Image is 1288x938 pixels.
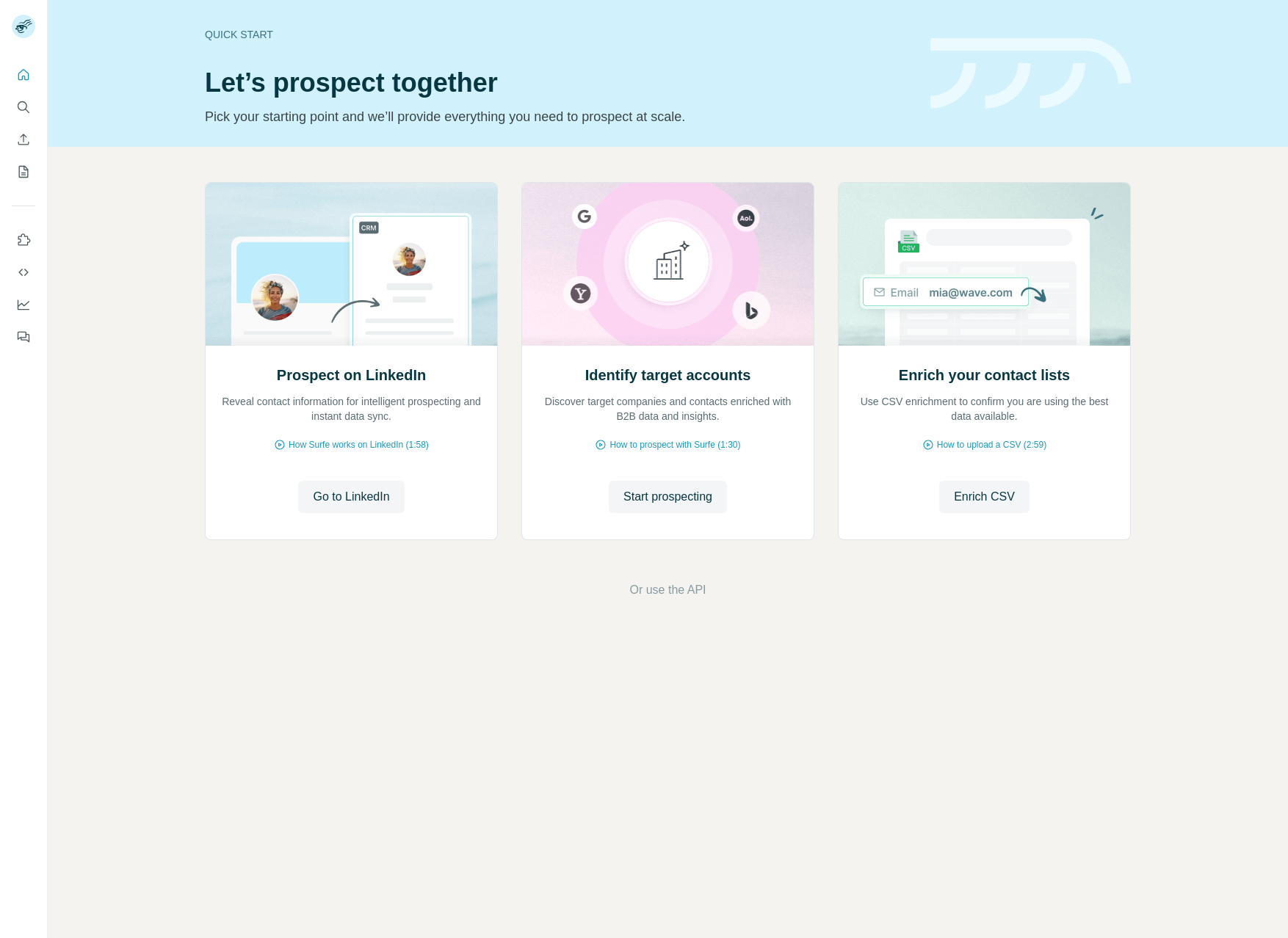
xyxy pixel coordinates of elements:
[12,126,35,153] button: Enrich CSV
[220,394,482,423] p: Reveal contact information for intelligent prospecting and instant data sync.
[12,62,35,88] button: Quick start
[12,227,35,253] button: Use Surfe on LinkedIn
[12,259,35,286] button: Use Surfe API
[623,488,712,506] span: Start prospecting
[12,291,35,318] button: Dashboard
[853,394,1115,423] p: Use CSV enrichment to confirm you are using the best data available.
[12,159,35,185] button: My lists
[12,324,35,350] button: Feedback
[629,581,706,599] button: Or use the API
[277,365,426,385] h2: Prospect on LinkedIn
[537,394,799,423] p: Discover target companies and contacts enriched with B2B data and insights.
[12,94,35,120] button: Search
[609,481,727,513] button: Start prospecting
[937,438,1046,451] span: How to upload a CSV (2:59)
[838,183,1131,346] img: Enrich your contact lists
[289,438,429,451] span: How Surfe works on LinkedIn (1:58)
[585,365,751,385] h2: Identify target accounts
[313,488,389,506] span: Go to LinkedIn
[205,27,913,42] div: Quick start
[205,106,913,127] p: Pick your starting point and we’ll provide everything you need to prospect at scale.
[954,488,1015,506] span: Enrich CSV
[930,38,1131,109] img: banner
[205,68,913,98] h1: Let’s prospect together
[609,438,740,451] span: How to prospect with Surfe (1:30)
[939,481,1030,513] button: Enrich CSV
[298,481,404,513] button: Go to LinkedIn
[521,183,814,346] img: Identify target accounts
[899,365,1070,385] h2: Enrich your contact lists
[205,183,498,346] img: Prospect on LinkedIn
